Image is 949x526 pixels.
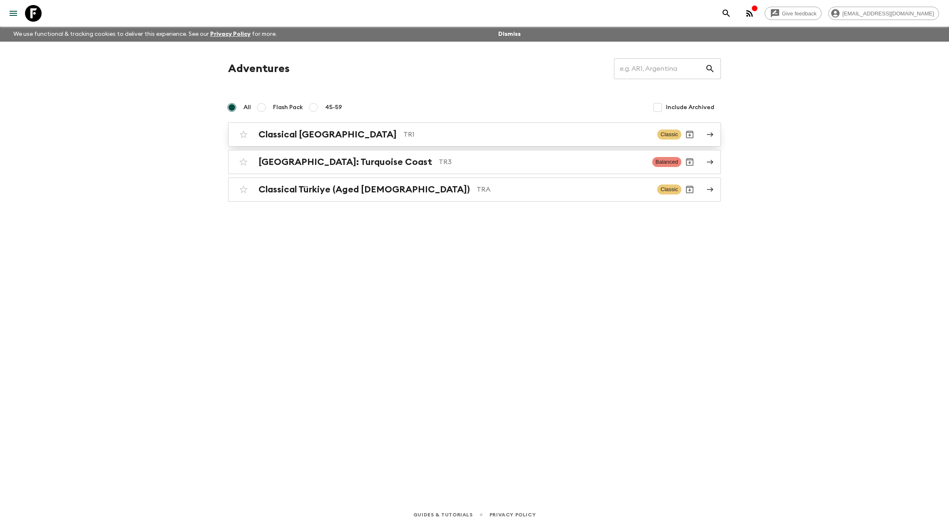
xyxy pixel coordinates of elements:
[325,103,342,112] span: 45-59
[489,510,536,519] a: Privacy Policy
[258,157,432,167] h2: [GEOGRAPHIC_DATA]: Turquoise Coast
[718,5,735,22] button: search adventures
[228,122,721,147] a: Classical [GEOGRAPHIC_DATA]TR1ClassicArchive
[652,157,681,167] span: Balanced
[666,103,714,112] span: Include Archived
[228,60,290,77] h1: Adventures
[258,184,470,195] h2: Classical Türkiye (Aged [DEMOGRAPHIC_DATA])
[10,27,280,42] p: We use functional & tracking cookies to deliver this experience. See our for more.
[681,181,698,198] button: Archive
[657,184,681,194] span: Classic
[477,184,651,194] p: TRA
[681,154,698,170] button: Archive
[5,5,22,22] button: menu
[765,7,822,20] a: Give feedback
[413,510,473,519] a: Guides & Tutorials
[258,129,397,140] h2: Classical [GEOGRAPHIC_DATA]
[496,28,523,40] button: Dismiss
[681,126,698,143] button: Archive
[210,31,251,37] a: Privacy Policy
[439,157,646,167] p: TR3
[403,130,651,140] p: TR1
[273,103,303,112] span: Flash Pack
[228,150,721,174] a: [GEOGRAPHIC_DATA]: Turquoise CoastTR3BalancedArchive
[657,130,681,140] span: Classic
[778,10,821,17] span: Give feedback
[838,10,939,17] span: [EMAIL_ADDRESS][DOMAIN_NAME]
[614,57,705,80] input: e.g. AR1, Argentina
[243,103,251,112] span: All
[828,7,939,20] div: [EMAIL_ADDRESS][DOMAIN_NAME]
[228,177,721,202] a: Classical Türkiye (Aged [DEMOGRAPHIC_DATA])TRAClassicArchive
